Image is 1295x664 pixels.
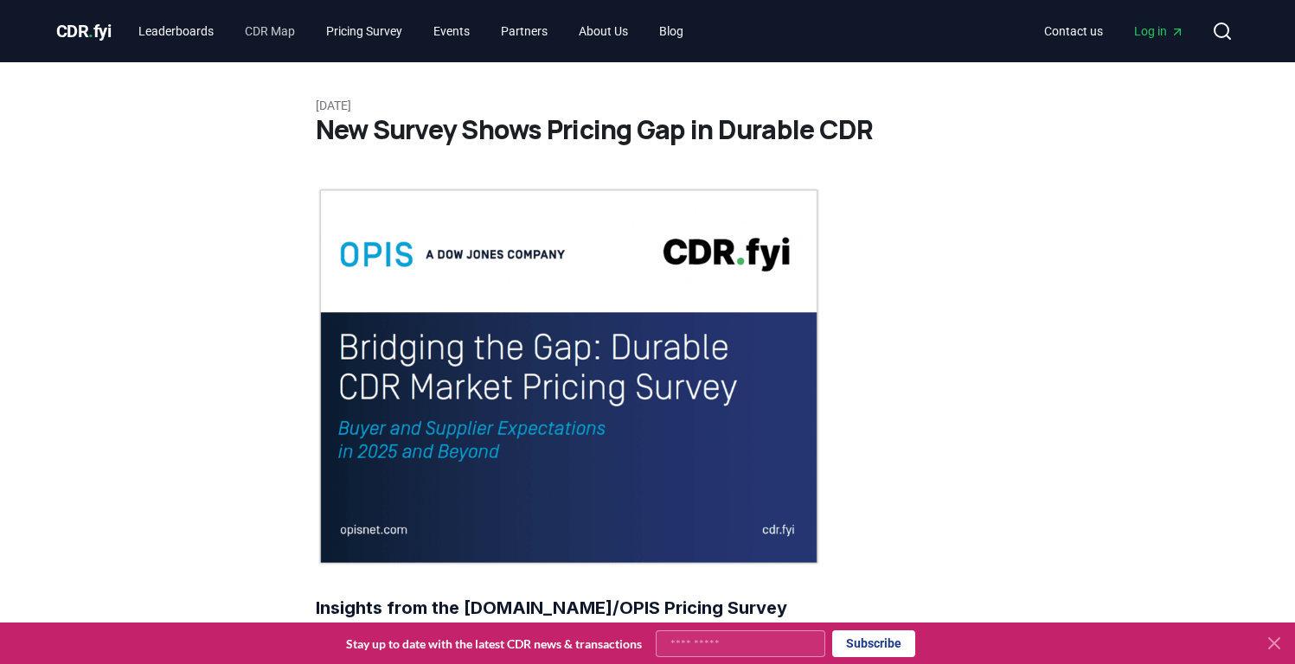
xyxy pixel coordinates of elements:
h1: New Survey Shows Pricing Gap in Durable CDR [316,114,980,145]
img: blog post image [316,187,822,566]
span: Log in [1134,22,1184,40]
a: About Us [565,16,642,47]
strong: Insights from the [DOMAIN_NAME]/OPIS Pricing Survey [316,597,787,618]
a: Partners [487,16,561,47]
a: CDR.fyi [56,19,112,43]
nav: Main [1030,16,1198,47]
nav: Main [125,16,697,47]
a: Leaderboards [125,16,228,47]
a: Events [420,16,484,47]
span: . [88,21,93,41]
a: Blog [645,16,697,47]
a: Log in [1120,16,1198,47]
a: CDR Map [231,16,309,47]
span: CDR fyi [56,21,112,41]
a: Contact us [1030,16,1117,47]
p: [DATE] [316,97,980,114]
a: Pricing Survey [312,16,416,47]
